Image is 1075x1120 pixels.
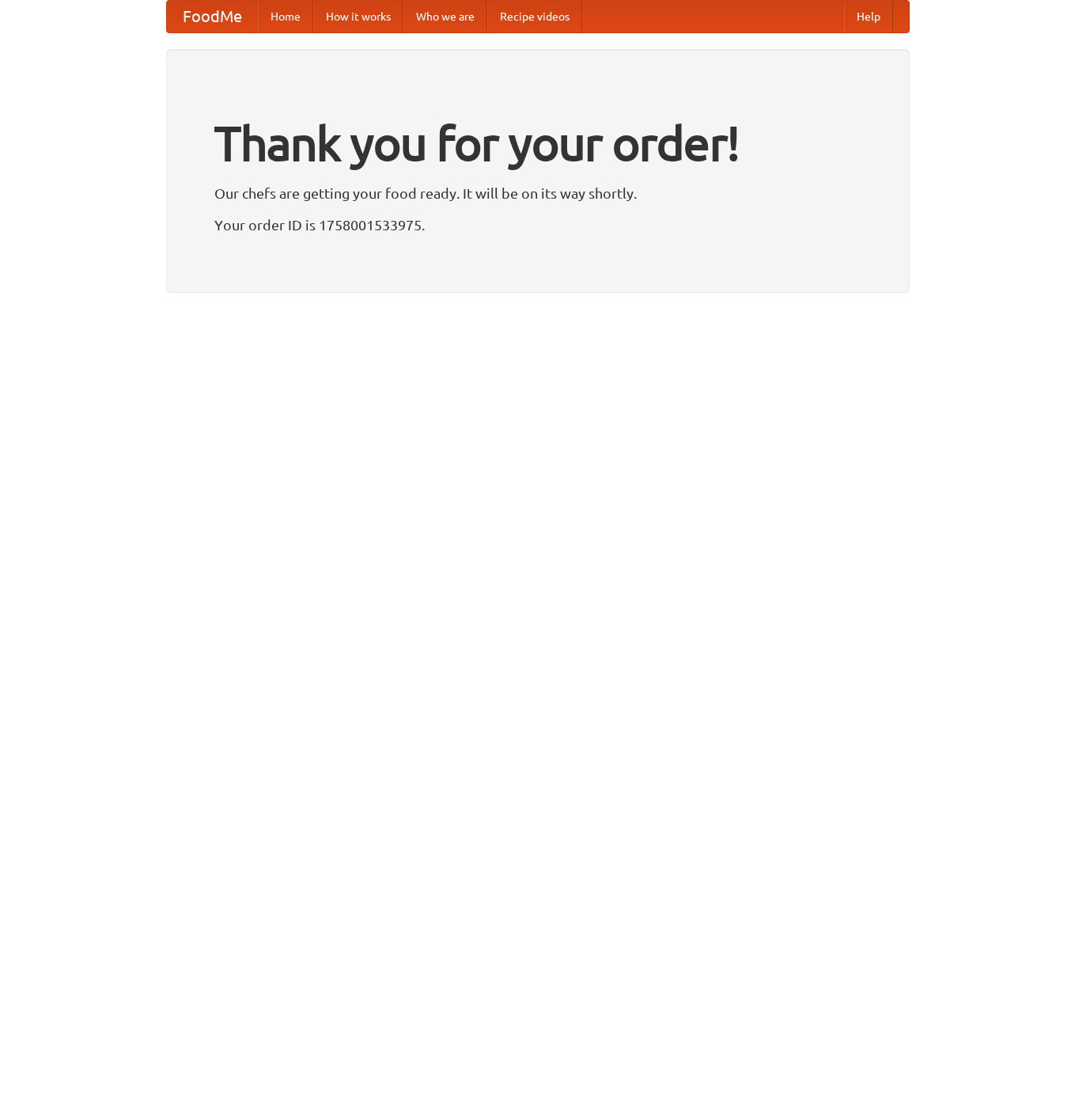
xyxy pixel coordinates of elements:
h1: Thank you for your order! [214,105,861,181]
p: Our chefs are getting your food ready. It will be on its way shortly. [214,181,861,205]
p: Your order ID is 1758001533975. [214,213,861,237]
a: How it works [313,1,403,32]
a: Help [844,1,893,32]
a: Recipe videos [487,1,582,32]
a: FoodMe [167,1,258,32]
a: Who we are [403,1,487,32]
a: Home [258,1,313,32]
